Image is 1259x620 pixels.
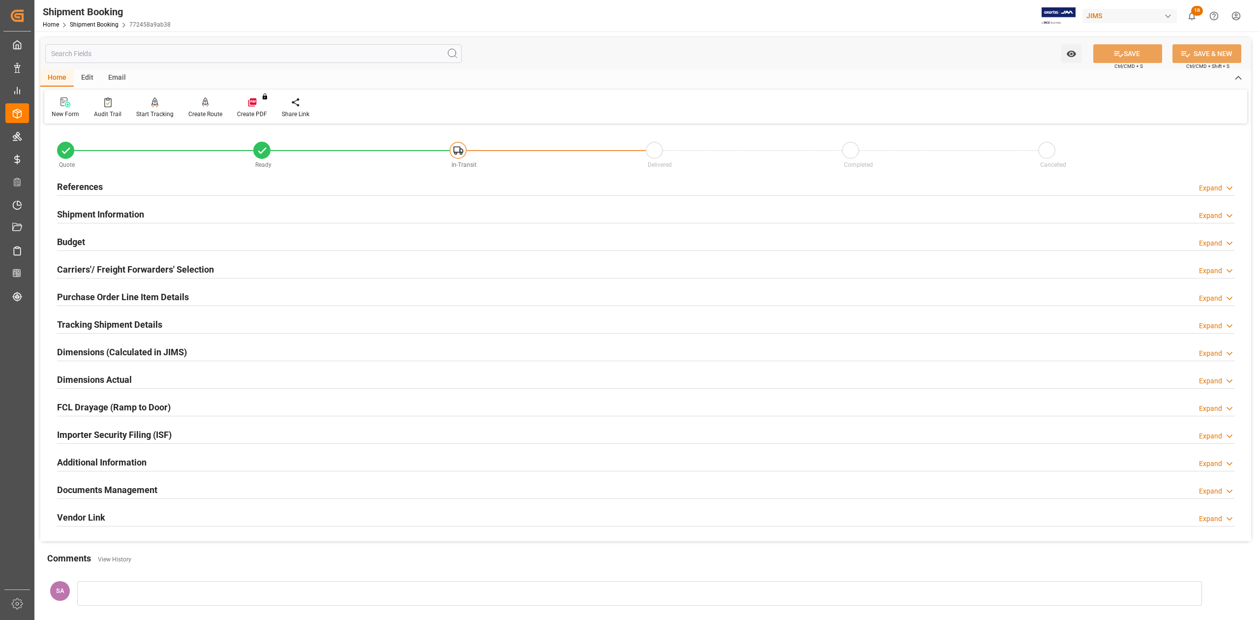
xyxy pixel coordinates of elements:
span: Delivered [648,161,672,168]
span: Completed [844,161,873,168]
h2: Dimensions Actual [57,373,132,386]
div: Audit Trail [94,110,121,119]
div: Expand [1199,211,1222,221]
button: Help Center [1203,5,1225,27]
h2: Budget [57,235,85,248]
button: SAVE [1093,44,1162,63]
button: open menu [1061,44,1081,63]
img: Exertis%20JAM%20-%20Email%20Logo.jpg_1722504956.jpg [1042,7,1076,25]
div: Create Route [188,110,222,119]
div: Expand [1199,431,1222,441]
h2: References [57,180,103,193]
a: Shipment Booking [70,21,119,28]
h2: Tracking Shipment Details [57,318,162,331]
div: Expand [1199,238,1222,248]
h2: Documents Management [57,483,157,496]
span: Ctrl/CMD + Shift + S [1186,62,1229,70]
div: Share Link [282,110,309,119]
div: Expand [1199,403,1222,414]
div: Email [101,70,133,87]
span: Ready [255,161,271,168]
span: 18 [1191,6,1203,16]
h2: Additional Information [57,456,147,469]
h2: Vendor Link [57,511,105,524]
div: Expand [1199,266,1222,276]
div: Expand [1199,321,1222,331]
h2: FCL Drayage (Ramp to Door) [57,401,171,414]
div: Expand [1199,348,1222,359]
div: Expand [1199,293,1222,304]
span: Ctrl/CMD + S [1114,62,1143,70]
div: Edit [74,70,101,87]
h2: Importer Security Filing (ISF) [57,428,172,441]
button: SAVE & NEW [1172,44,1241,63]
a: View History [98,556,131,563]
h2: Purchase Order Line Item Details [57,290,189,304]
span: SA [56,587,64,594]
div: Expand [1199,459,1222,469]
div: Expand [1199,486,1222,496]
div: Expand [1199,376,1222,386]
span: Quote [59,161,75,168]
h2: Dimensions (Calculated in JIMS) [57,345,187,359]
button: show 18 new notifications [1181,5,1203,27]
div: Shipment Booking [43,4,171,19]
div: Expand [1199,514,1222,524]
h2: Shipment Information [57,208,144,221]
div: New Form [52,110,79,119]
span: Cancelled [1040,161,1066,168]
div: Expand [1199,183,1222,193]
div: JIMS [1082,9,1177,23]
div: Start Tracking [136,110,174,119]
div: Home [40,70,74,87]
span: In-Transit [451,161,477,168]
h2: Comments [47,552,91,565]
input: Search Fields [45,44,462,63]
a: Home [43,21,59,28]
h2: Carriers'/ Freight Forwarders' Selection [57,263,214,276]
button: JIMS [1082,6,1181,25]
